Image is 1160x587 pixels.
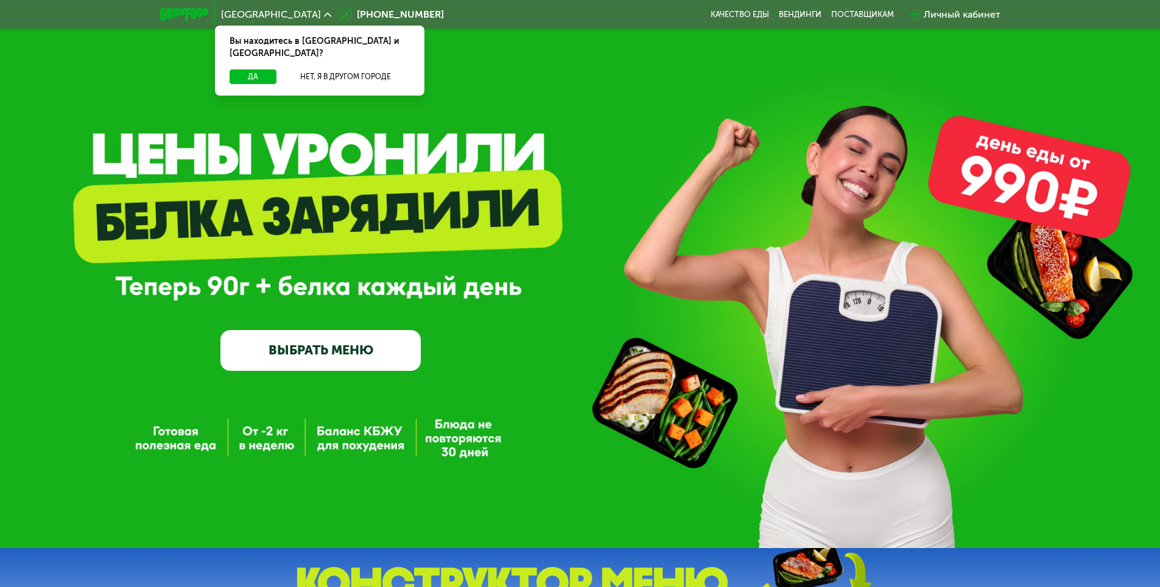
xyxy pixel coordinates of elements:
[230,69,276,84] button: Да
[281,69,410,84] button: Нет, я в другом городе
[337,7,444,22] a: [PHONE_NUMBER]
[779,10,821,19] a: Вендинги
[711,10,769,19] a: Качество еды
[924,7,1000,22] div: Личный кабинет
[831,10,894,19] div: поставщикам
[215,26,424,69] div: Вы находитесь в [GEOGRAPHIC_DATA] и [GEOGRAPHIC_DATA]?
[221,10,321,19] span: [GEOGRAPHIC_DATA]
[220,330,421,370] a: ВЫБРАТЬ МЕНЮ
